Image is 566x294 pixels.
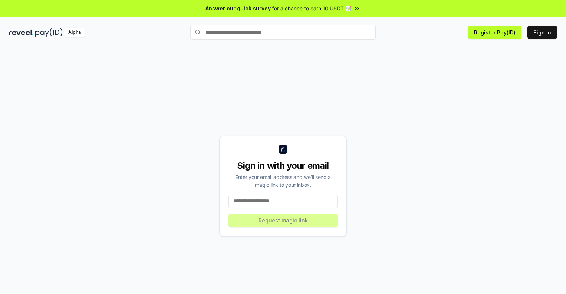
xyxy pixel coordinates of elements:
button: Register Pay(ID) [468,26,521,39]
button: Sign In [527,26,557,39]
img: reveel_dark [9,28,34,37]
div: Alpha [64,28,85,37]
img: pay_id [35,28,63,37]
div: Sign in with your email [228,160,338,172]
img: logo_small [279,145,287,154]
span: Answer our quick survey [205,4,271,12]
span: for a chance to earn 10 USDT 📝 [272,4,352,12]
div: Enter your email address and we’ll send a magic link to your inbox. [228,173,338,189]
